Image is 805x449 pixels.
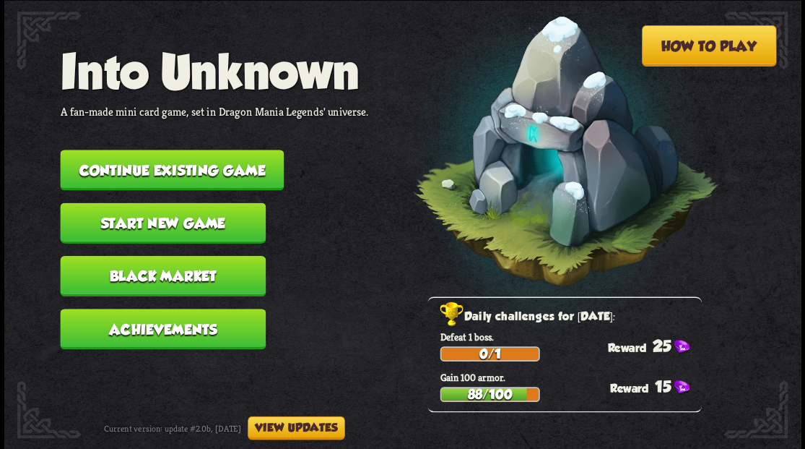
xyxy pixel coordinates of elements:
div: Current version: update #2.0b, [DATE] [104,416,345,440]
h2: Daily challenges for [DATE]: [440,307,701,327]
img: Golden_Trophy_Icon.png [440,302,464,327]
h1: Into Unknown [60,43,368,98]
div: 15 [610,377,702,395]
button: Achievements [60,309,266,349]
div: 0/1 [441,347,539,359]
div: 88/100 [441,388,539,400]
button: View updates [248,416,345,440]
button: How to play [641,25,776,67]
button: Black Market [60,256,266,296]
div: 25 [607,336,701,354]
button: Start new game [60,202,266,243]
p: Defeat 1 boss. [440,330,701,343]
button: Continue existing game [60,150,284,190]
p: Gain 100 armor. [440,370,701,383]
p: A fan-made mini card game, set in Dragon Mania Legends' universe. [60,104,368,119]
